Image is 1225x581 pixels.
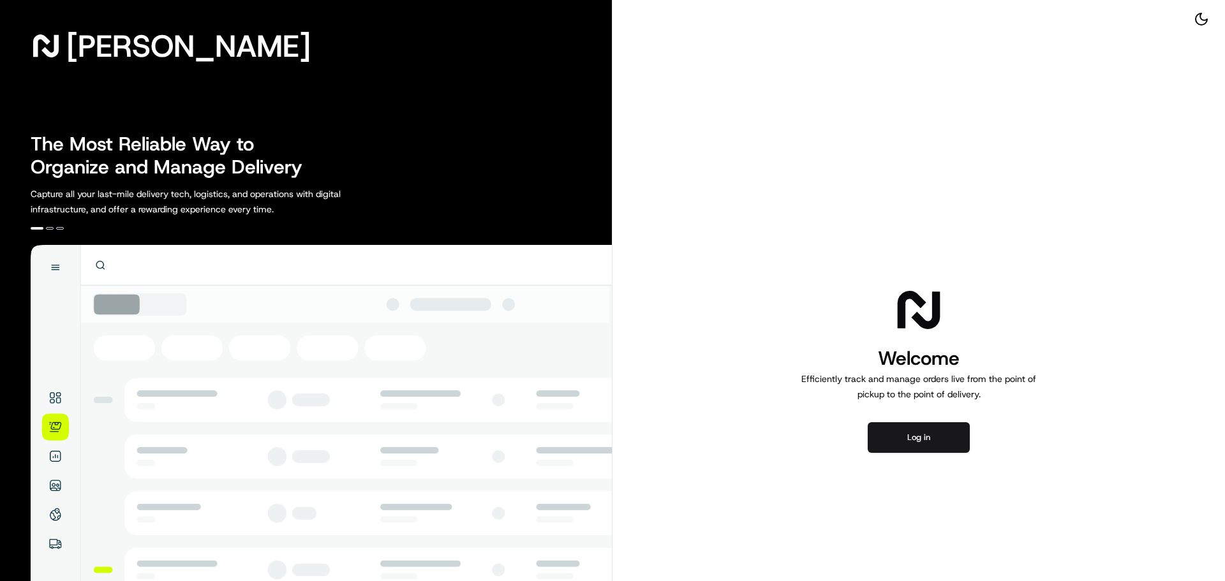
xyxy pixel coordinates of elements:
[66,33,311,59] span: [PERSON_NAME]
[31,186,398,217] p: Capture all your last-mile delivery tech, logistics, and operations with digital infrastructure, ...
[796,346,1041,371] h1: Welcome
[31,133,316,179] h2: The Most Reliable Way to Organize and Manage Delivery
[868,422,970,453] button: Log in
[796,371,1041,402] p: Efficiently track and manage orders live from the point of pickup to the point of delivery.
